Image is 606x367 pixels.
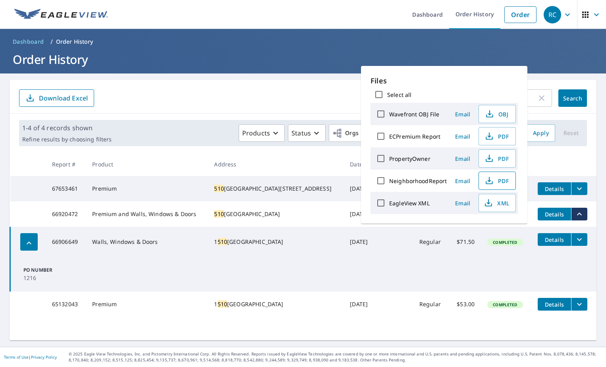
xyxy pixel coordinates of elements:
[538,298,571,311] button: detailsBtn-65132043
[46,292,86,317] td: 65132043
[558,89,587,107] button: Search
[484,131,509,141] span: PDF
[214,238,337,246] div: 1 [GEOGRAPHIC_DATA]
[450,197,475,209] button: Email
[214,185,337,193] div: [GEOGRAPHIC_DATA][STREET_ADDRESS]
[484,109,509,119] span: OBJ
[450,175,475,187] button: Email
[19,89,94,107] button: Download Excel
[344,153,375,176] th: Date
[214,210,224,218] mark: 510
[56,38,93,46] p: Order History
[387,91,411,99] label: Select all
[389,177,447,185] label: NeighborhoodReport
[242,128,270,138] p: Products
[538,208,571,220] button: detailsBtn-66920472
[571,182,587,195] button: filesDropdownBtn-67653461
[86,176,208,201] td: Premium
[453,199,472,207] span: Email
[344,227,375,257] td: [DATE]
[504,6,537,23] a: Order
[4,355,57,359] p: |
[46,153,86,176] th: Report #
[4,354,29,360] a: Terms of Use
[344,176,375,201] td: [DATE]
[479,105,516,123] button: OBJ
[23,267,68,274] p: PO Number
[22,123,112,133] p: 1-4 of 4 records shown
[10,35,596,48] nav: breadcrumb
[14,9,108,21] img: EV Logo
[389,133,440,140] label: ECPremium Report
[10,35,47,48] a: Dashboard
[453,110,472,118] span: Email
[488,302,522,307] span: Completed
[13,38,44,46] span: Dashboard
[86,153,208,176] th: Product
[288,124,326,142] button: Status
[488,240,522,245] span: Completed
[413,292,449,317] td: Regular
[389,155,430,162] label: PropertyOwner
[86,201,208,227] td: Premium and Walls, Windows & Doors
[450,153,475,165] button: Email
[479,149,516,168] button: PDF
[46,176,86,201] td: 67653461
[450,130,475,143] button: Email
[22,136,112,143] p: Refine results by choosing filters
[453,155,472,162] span: Email
[50,37,53,46] li: /
[533,128,549,138] span: Apply
[218,300,227,308] mark: 510
[329,124,401,142] button: Orgs2
[291,128,311,138] p: Status
[479,172,516,190] button: PDF
[214,210,337,218] div: [GEOGRAPHIC_DATA]
[571,233,587,246] button: filesDropdownBtn-66906649
[10,51,596,68] h1: Order History
[542,211,566,218] span: Details
[484,154,509,163] span: PDF
[23,274,68,282] p: 1216
[86,227,208,257] td: Walls, Windows & Doors
[449,292,481,317] td: $53.00
[208,153,344,176] th: Address
[31,354,57,360] a: Privacy Policy
[332,128,359,138] span: Orgs
[484,176,509,185] span: PDF
[538,182,571,195] button: detailsBtn-67653461
[484,198,509,208] span: XML
[344,292,375,317] td: [DATE]
[46,227,86,257] td: 66906649
[453,133,472,140] span: Email
[565,95,581,102] span: Search
[344,201,375,227] td: [DATE]
[239,124,285,142] button: Products
[479,194,516,212] button: XML
[214,300,337,308] div: 1 [GEOGRAPHIC_DATA]
[449,227,481,257] td: $71.50
[571,208,587,220] button: filesDropdownBtn-66920472
[389,110,439,118] label: Wavefront OBJ File
[453,177,472,185] span: Email
[389,199,430,207] label: EagleView XML
[214,185,224,192] mark: 510
[571,298,587,311] button: filesDropdownBtn-65132043
[542,301,566,308] span: Details
[46,201,86,227] td: 66920472
[542,185,566,193] span: Details
[371,75,518,86] p: Files
[542,236,566,243] span: Details
[86,292,208,317] td: Premium
[39,94,88,102] p: Download Excel
[479,127,516,145] button: PDF
[218,238,227,245] mark: 510
[450,108,475,120] button: Email
[69,351,602,363] p: © 2025 Eagle View Technologies, Inc. and Pictometry International Corp. All Rights Reserved. Repo...
[527,124,555,142] button: Apply
[538,233,571,246] button: detailsBtn-66906649
[413,227,449,257] td: Regular
[544,6,561,23] div: RC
